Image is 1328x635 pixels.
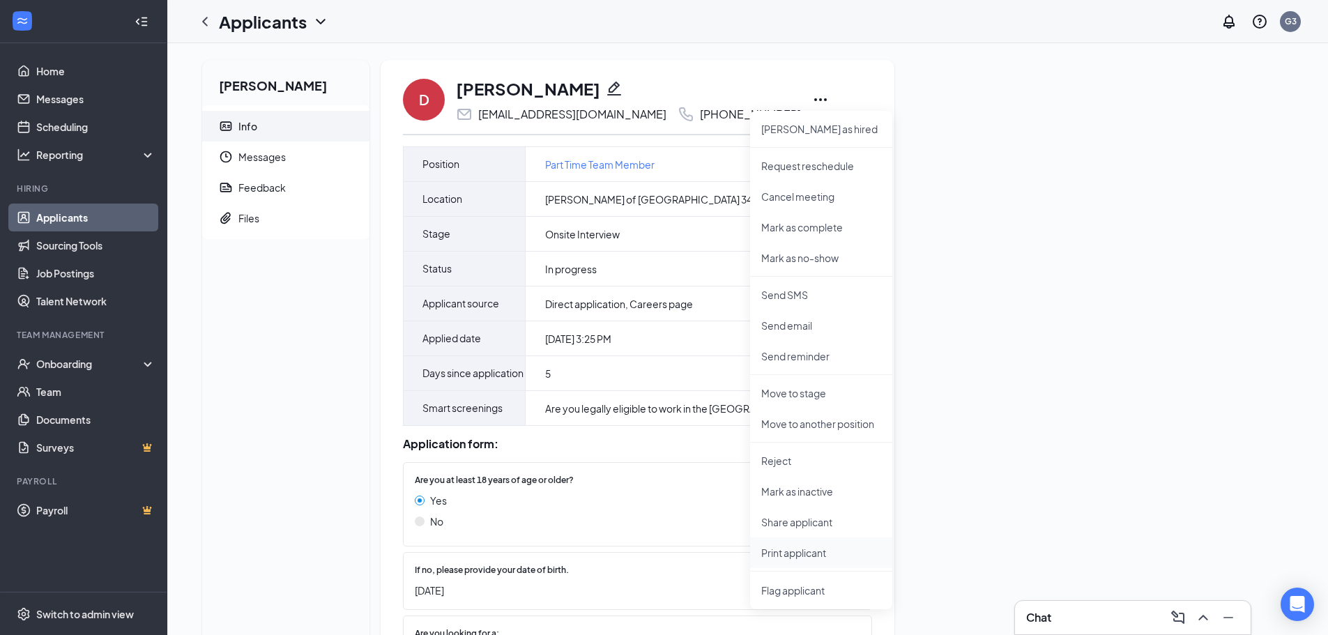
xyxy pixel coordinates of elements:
span: 5 [545,367,551,381]
svg: Report [219,181,233,194]
div: Onboarding [36,357,144,371]
svg: ChevronLeft [197,13,213,30]
span: If no, please provide your date of birth. [415,564,569,577]
div: Files [238,211,259,225]
a: Scheduling [36,113,155,141]
div: Switch to admin view [36,607,134,621]
div: Hiring [17,183,153,194]
p: Move to another position [761,417,881,431]
a: ContactCardInfo [202,111,369,141]
svg: WorkstreamLogo [15,14,29,28]
div: Team Management [17,329,153,341]
svg: ChevronDown [312,13,329,30]
span: In progress [545,262,597,276]
div: G3 [1285,15,1297,27]
svg: ChevronUp [1195,609,1212,626]
svg: Pencil [606,80,623,97]
h1: Applicants [219,10,307,33]
button: ComposeMessage [1167,606,1189,629]
p: Reject [761,454,881,468]
p: Send email [761,319,881,332]
p: Move to stage [761,386,881,400]
span: Applied date [422,321,481,355]
svg: Ellipses [812,91,829,108]
h1: [PERSON_NAME] [456,77,600,100]
a: Talent Network [36,287,155,315]
div: Info [238,119,257,133]
span: [PERSON_NAME] of [GEOGRAPHIC_DATA] 34th [545,192,761,206]
div: Open Intercom Messenger [1281,588,1314,621]
h3: Chat [1026,610,1051,625]
a: Team [36,378,155,406]
a: Sourcing Tools [36,231,155,259]
p: Mark as complete [761,220,881,234]
div: Reporting [36,148,156,162]
p: Mark as no-show [761,251,881,265]
span: Location [422,182,462,216]
h2: [PERSON_NAME] [202,60,369,105]
span: Stage [422,217,450,251]
p: Cancel meeting [761,190,881,204]
a: ClockMessages [202,141,369,172]
div: Payroll [17,475,153,487]
button: Minimize [1217,606,1239,629]
a: Home [36,57,155,85]
div: [EMAIL_ADDRESS][DOMAIN_NAME] [478,107,666,121]
span: Smart screenings [422,391,503,425]
p: Request reschedule [761,159,881,173]
svg: Clock [219,150,233,164]
a: Applicants [36,204,155,231]
div: Application form: [403,437,872,451]
span: [DATE] 3:25 PM [545,332,611,346]
a: PaperclipFiles [202,203,369,234]
a: Job Postings [36,259,155,287]
p: Share applicant [761,515,881,529]
a: ReportFeedback [202,172,369,203]
svg: Paperclip [219,211,233,225]
a: Part Time Team Member [545,157,655,172]
a: Messages [36,85,155,113]
span: Days since application [422,356,524,390]
p: Send reminder [761,349,881,363]
a: PayrollCrown [36,496,155,524]
a: SurveysCrown [36,434,155,461]
div: Feedback [238,181,286,194]
span: Flag applicant [761,583,881,598]
span: No [430,514,443,529]
svg: Phone [678,106,694,123]
span: Are you at least 18 years of age or older? [415,474,574,487]
div: Are you legally eligible to work in the [GEOGRAPHIC_DATA]? : [545,401,835,415]
div: [PHONE_NUMBER] [700,107,801,121]
span: [DATE] [415,583,846,598]
p: [PERSON_NAME] as hired [761,122,881,136]
svg: Email [456,106,473,123]
span: Applicant source [422,286,499,321]
p: Print applicant [761,546,881,560]
span: Direct application, Careers page [545,297,693,311]
span: Messages [238,141,358,172]
span: Position [422,147,459,181]
svg: UserCheck [17,357,31,371]
svg: QuestionInfo [1251,13,1268,30]
svg: Collapse [135,15,148,29]
span: Onsite Interview [545,227,620,241]
svg: Minimize [1220,609,1237,626]
span: Yes [430,493,447,508]
div: D [419,90,429,109]
a: Documents [36,406,155,434]
span: Status [422,252,452,286]
p: Mark as inactive [761,484,881,498]
svg: Notifications [1221,13,1237,30]
button: ChevronUp [1192,606,1214,629]
p: Send SMS [761,288,881,302]
svg: ComposeMessage [1170,609,1186,626]
svg: Analysis [17,148,31,162]
svg: ContactCard [219,119,233,133]
svg: Settings [17,607,31,621]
